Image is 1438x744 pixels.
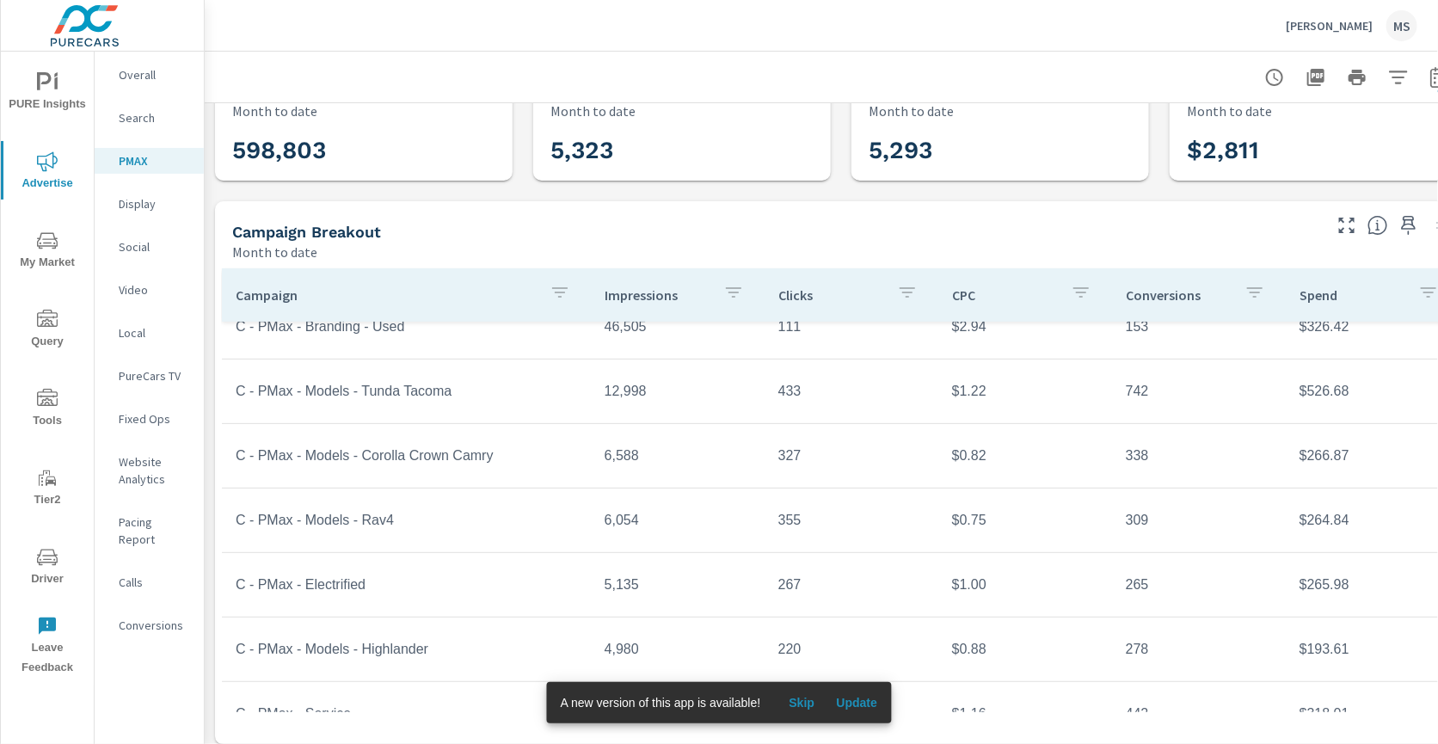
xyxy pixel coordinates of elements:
td: 433 [765,370,938,413]
h5: Campaign Breakout [232,223,381,241]
td: 338 [1112,434,1286,477]
td: C - PMax - Service [222,692,591,735]
p: Impressions [605,286,710,304]
p: Campaign [236,286,536,304]
span: A new version of this app is available! [561,696,761,710]
div: Overall [95,62,204,88]
p: Video [119,281,190,298]
button: Skip [774,689,829,716]
td: $0.88 [938,628,1112,671]
div: nav menu [1,52,94,685]
span: Tier2 [6,468,89,510]
span: Skip [781,695,822,710]
div: Local [95,320,204,346]
td: 442 [1112,692,1286,735]
span: My Market [6,231,89,273]
td: 265 [1112,563,1286,606]
td: 6,054 [591,499,765,542]
div: Pacing Report [95,509,204,552]
td: $1.22 [938,370,1112,413]
td: $0.82 [938,434,1112,477]
h3: 598,803 [232,136,495,165]
span: Query [6,310,89,352]
td: $2.94 [938,305,1112,348]
p: Display [119,195,190,212]
td: 742 [1112,370,1286,413]
h3: 5,323 [550,136,814,165]
p: Month to date [232,101,317,121]
button: Update [829,689,884,716]
p: Conversions [1126,286,1231,304]
div: Website Analytics [95,449,204,492]
p: Overall [119,66,190,83]
p: Pacing Report [119,513,190,548]
td: $0.75 [938,499,1112,542]
td: C - PMax - Electrified [222,563,591,606]
p: Month to date [869,101,954,121]
p: Social [119,238,190,255]
div: Social [95,234,204,260]
td: 5,135 [591,563,765,606]
span: Update [836,695,877,710]
div: PMAX [95,148,204,174]
td: 267 [765,563,938,606]
p: Clicks [778,286,883,304]
span: Advertise [6,151,89,194]
p: Local [119,324,190,341]
div: Conversions [95,612,204,638]
span: Driver [6,547,89,589]
p: Website Analytics [119,453,190,488]
td: 6,588 [591,434,765,477]
td: $1.16 [938,692,1112,735]
span: Save this to your personalized report [1395,212,1423,239]
span: This is a summary of PMAX performance results by campaign. Each column can be sorted. [1367,215,1388,236]
td: 46,505 [591,305,765,348]
div: MS [1386,10,1417,41]
p: Calls [119,574,190,591]
div: Fixed Ops [95,406,204,432]
button: Make Fullscreen [1333,212,1361,239]
span: PURE Insights [6,72,89,114]
div: Search [95,105,204,131]
p: Conversions [119,617,190,634]
button: Apply Filters [1381,60,1416,95]
td: 220 [765,628,938,671]
p: Search [119,109,190,126]
button: Print Report [1340,60,1374,95]
p: PMAX [119,152,190,169]
td: 355 [765,499,938,542]
p: PureCars TV [119,367,190,384]
div: Video [95,277,204,303]
div: Calls [95,569,204,595]
td: C - PMax - Models - Corolla Crown Camry [222,434,591,477]
p: Fixed Ops [119,410,190,427]
td: 309 [1112,499,1286,542]
td: C - PMax - Branding - Used [222,305,591,348]
td: $1.00 [938,563,1112,606]
p: Spend [1300,286,1404,304]
td: C - PMax - Models - Highlander [222,628,591,671]
td: 111 [765,305,938,348]
td: 327 [765,434,938,477]
td: 278 [1112,628,1286,671]
p: CPC [952,286,1057,304]
p: Month to date [550,101,636,121]
span: Tools [6,389,89,431]
h3: 5,293 [869,136,1132,165]
td: 153 [1112,305,1286,348]
div: Display [95,191,204,217]
p: Month to date [1187,101,1272,121]
td: C - PMax - Models - Tunda Tacoma [222,370,591,413]
div: PureCars TV [95,363,204,389]
p: [PERSON_NAME] [1286,18,1373,34]
span: Leave Feedback [6,616,89,678]
td: 4,980 [591,628,765,671]
td: 12,998 [591,370,765,413]
td: C - PMax - Models - Rav4 [222,499,591,542]
p: Month to date [232,242,317,262]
